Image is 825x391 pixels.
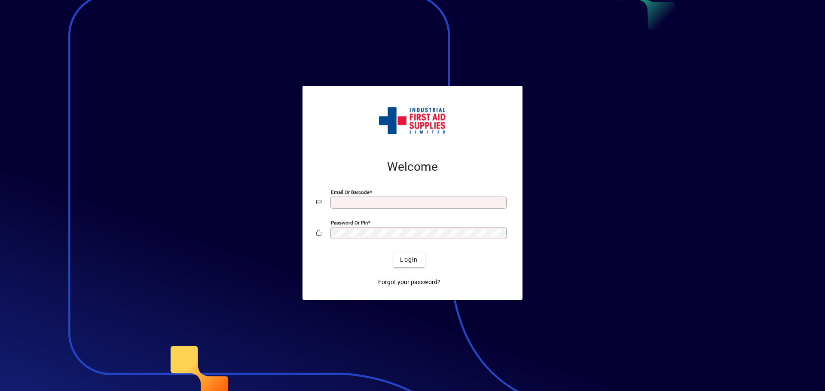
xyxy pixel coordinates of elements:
span: Forgot your password? [378,278,440,287]
mat-label: Email or Barcode [331,189,370,195]
h2: Welcome [316,160,509,174]
button: Login [393,252,425,267]
span: Login [400,255,418,264]
a: Forgot your password? [375,274,444,290]
mat-label: Password or Pin [331,220,368,226]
